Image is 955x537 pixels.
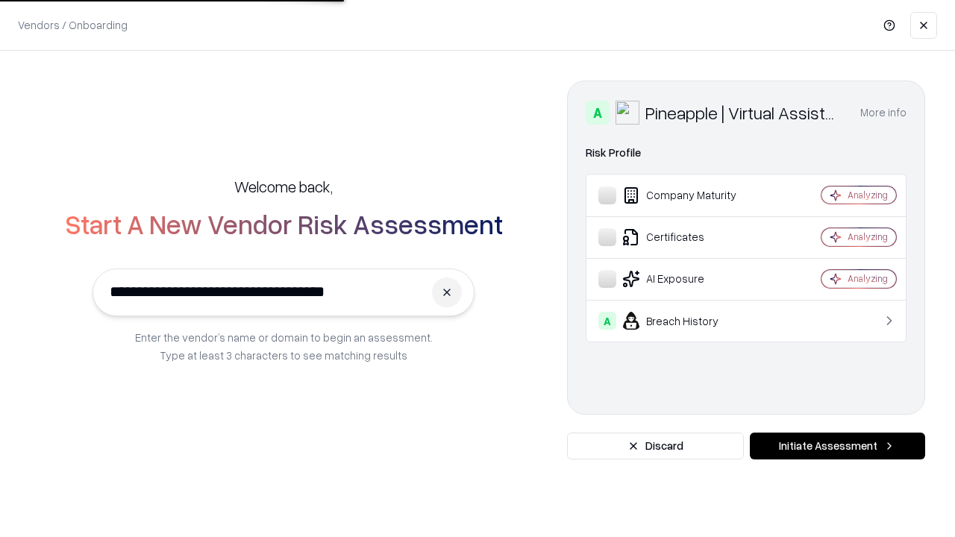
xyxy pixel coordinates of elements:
[598,312,616,330] div: A
[234,176,333,197] h5: Welcome back,
[860,99,907,126] button: More info
[65,209,503,239] h2: Start A New Vendor Risk Assessment
[567,433,744,459] button: Discard
[586,101,610,125] div: A
[848,189,888,201] div: Analyzing
[598,270,777,288] div: AI Exposure
[616,101,639,125] img: Pineapple | Virtual Assistant Agency
[598,228,777,246] div: Certificates
[598,312,777,330] div: Breach History
[18,17,128,33] p: Vendors / Onboarding
[750,433,925,459] button: Initiate Assessment
[586,144,907,162] div: Risk Profile
[598,186,777,204] div: Company Maturity
[848,230,888,243] div: Analyzing
[645,101,842,125] div: Pineapple | Virtual Assistant Agency
[848,272,888,285] div: Analyzing
[135,328,433,364] p: Enter the vendor’s name or domain to begin an assessment. Type at least 3 characters to see match...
